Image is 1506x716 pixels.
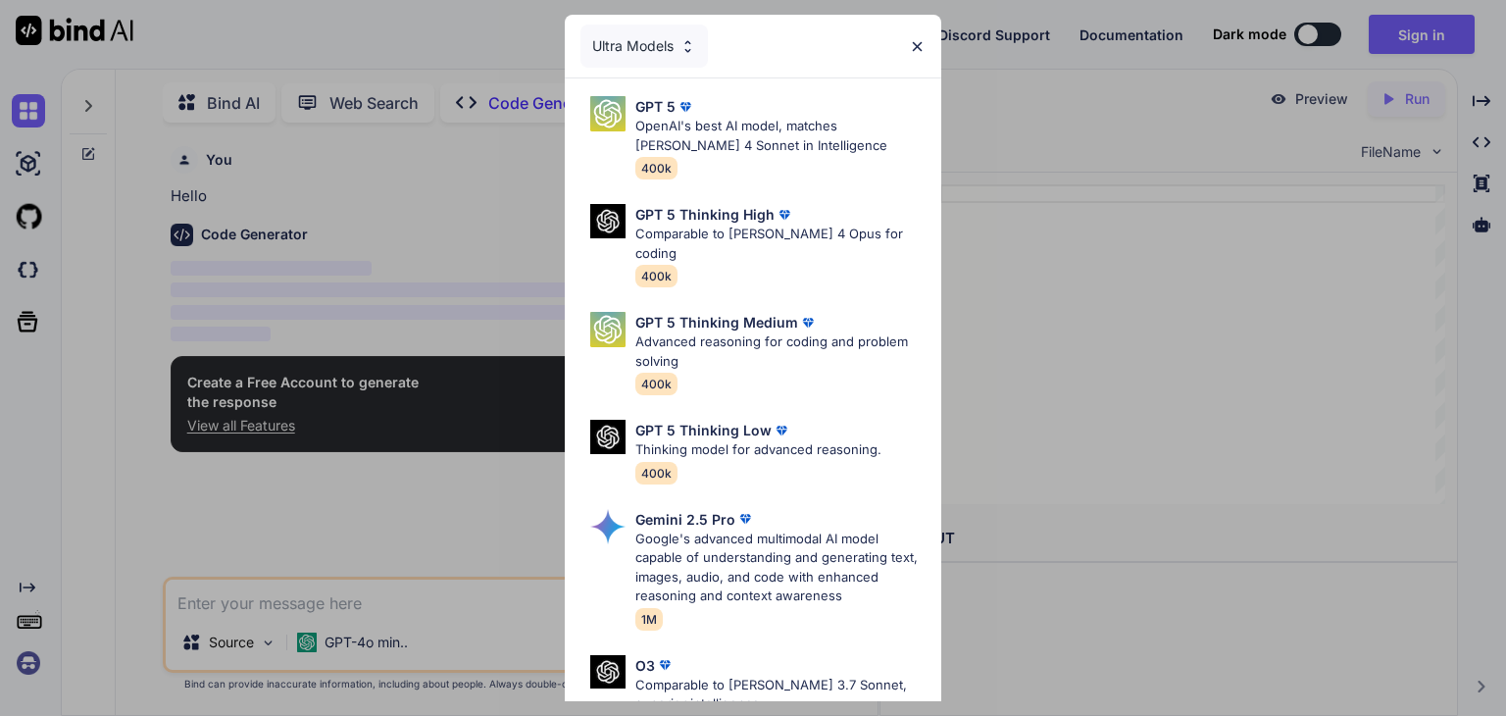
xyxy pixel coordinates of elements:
p: GPT 5 Thinking Low [635,420,772,440]
img: Pick Models [590,655,626,690]
span: 400k [635,157,678,179]
p: GPT 5 [635,96,676,117]
p: Thinking model for advanced reasoning. [635,440,881,460]
span: 400k [635,373,678,395]
img: Pick Models [590,204,626,238]
p: GPT 5 Thinking High [635,204,775,225]
img: premium [676,97,695,117]
img: close [909,38,926,55]
img: premium [655,655,675,675]
img: Pick Models [590,420,626,454]
div: Ultra Models [580,25,708,68]
img: Pick Models [679,38,696,55]
p: Comparable to [PERSON_NAME] 4 Opus for coding [635,225,926,263]
p: GPT 5 Thinking Medium [635,312,798,332]
span: 1M [635,608,663,631]
img: premium [775,205,794,225]
img: Pick Models [590,96,626,131]
p: Google's advanced multimodal AI model capable of understanding and generating text, images, audio... [635,530,926,606]
p: O3 [635,655,655,676]
img: premium [735,509,755,529]
span: 400k [635,462,678,485]
img: Pick Models [590,312,626,347]
img: Pick Models [590,509,626,544]
span: 400k [635,265,678,287]
img: premium [772,421,791,440]
p: Comparable to [PERSON_NAME] 3.7 Sonnet, superior intelligence [635,676,926,714]
img: premium [798,313,818,332]
p: Advanced reasoning for coding and problem solving [635,332,926,371]
p: OpenAI's best AI model, matches [PERSON_NAME] 4 Sonnet in Intelligence [635,117,926,155]
p: Gemini 2.5 Pro [635,509,735,530]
